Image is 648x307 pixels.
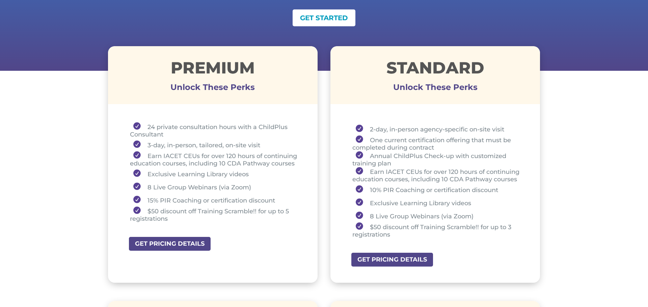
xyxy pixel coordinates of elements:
li: 2-day, in-person agency-specific on-site visit [352,122,523,135]
h3: Unlock These Perks [108,87,318,91]
li: One current certification offering that must be completed during contract [352,135,523,151]
a: GET STARTED [293,9,355,26]
li: 10% PIR Coaching or certification discount [352,183,523,196]
h1: STANDARD [330,60,540,79]
li: $50 discount off Training Scramble!! for up to 3 registrations [352,222,523,238]
li: 8 Live Group Webinars (via Zoom) [352,209,523,222]
li: Annual ChildPlus Check-up with customized training plan [352,151,523,167]
li: 8 Live Group Webinars (via Zoom) [130,180,301,193]
li: Exclusive Learning Library videos [130,167,301,180]
li: Earn IACET CEUs for over 120 hours of continuing education courses, including 10 CDA Pathway courses [130,151,301,167]
li: Earn IACET CEUs for over 120 hours of continuing education courses, including 10 CDA Pathway courses [352,167,523,183]
li: 3-day, in-person, tailored, on-site visit [130,138,301,151]
h3: Unlock These Perks [330,87,540,91]
li: $50 discount off Training Scramble!! for up to 5 registrations [130,207,301,222]
li: 15% PIR Coaching or certification discount [130,193,301,207]
a: GET PRICING DETAILS [128,236,211,251]
li: 24 private consultation hours with a ChildPlus Consultant [130,122,301,138]
h1: Premium [108,60,318,79]
a: GET PRICING DETAILS [351,252,434,267]
li: Exclusive Learning Library videos [352,196,523,209]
